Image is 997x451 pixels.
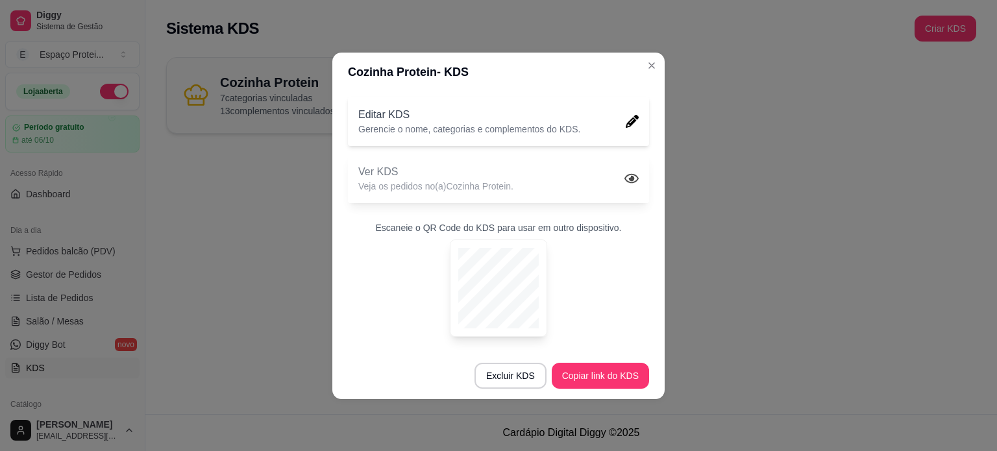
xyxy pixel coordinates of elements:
p: Escaneie o QR Code do KDS para usar em outro dispositivo. [376,221,622,234]
p: Veja os pedidos no(a) Cozinha Protein . [358,180,513,193]
p: Gerencie o nome, categorias e complementos do KDS. [358,123,580,136]
header: Cozinha Protein - KDS [332,53,665,91]
button: Close [641,55,662,76]
button: Excluir KDS [474,363,547,389]
a: Ver KDSVeja os pedidos no(a)Cozinha Protein. [348,154,649,203]
p: Editar KDS [358,107,580,123]
p: Ver KDS [358,164,513,180]
button: Copiar link do KDS [552,363,649,389]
